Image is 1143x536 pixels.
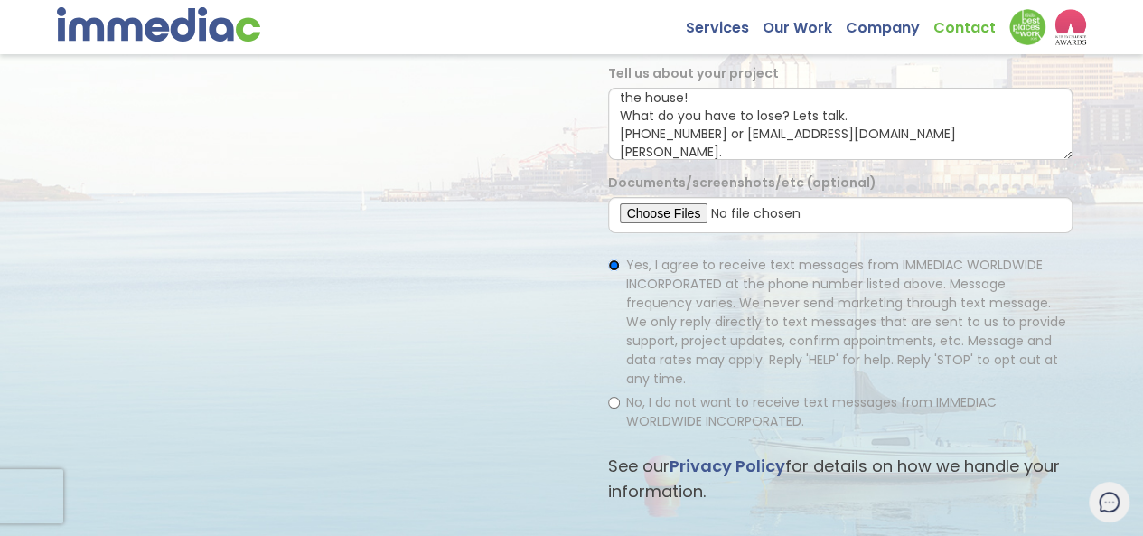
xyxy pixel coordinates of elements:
[608,64,779,83] label: Tell us about your project
[670,455,785,477] a: Privacy Policy
[626,256,1066,388] span: Yes, I agree to receive text messages from IMMEDIAC WORLDWIDE INCORPORATED at the phone number li...
[608,174,876,193] label: Documents/screenshots/etc (optional)
[608,454,1073,504] p: See our for details on how we handle your information.
[1009,9,1045,45] img: Down
[608,259,620,271] input: Yes, I agree to receive text messages from IMMEDIAC WORLDWIDE INCORPORATED at the phone number li...
[626,393,997,430] span: No, I do not want to receive text messages from IMMEDIAC WORLDWIDE INCORPORATED.
[57,7,260,42] img: immediac
[1054,9,1086,45] img: logo2_wea_nobg.webp
[846,9,933,37] a: Company
[608,397,620,409] input: No, I do not want to receive text messages from IMMEDIAC WORLDWIDE INCORPORATED.
[933,9,1009,37] a: Contact
[763,9,846,37] a: Our Work
[686,9,763,37] a: Services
